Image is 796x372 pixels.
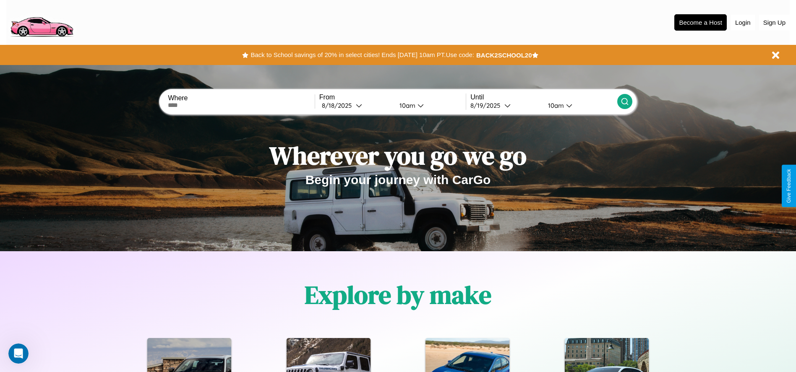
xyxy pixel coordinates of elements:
[541,101,617,110] button: 10am
[470,94,617,101] label: Until
[544,101,566,109] div: 10am
[786,169,792,203] div: Give Feedback
[322,101,356,109] div: 8 / 18 / 2025
[319,101,393,110] button: 8/18/2025
[759,15,790,30] button: Sign Up
[168,94,314,102] label: Where
[395,101,418,109] div: 10am
[248,49,476,61] button: Back to School savings of 20% in select cities! Ends [DATE] 10am PT.Use code:
[8,343,29,364] iframe: Intercom live chat
[319,94,466,101] label: From
[731,15,755,30] button: Login
[470,101,504,109] div: 8 / 19 / 2025
[393,101,466,110] button: 10am
[674,14,727,31] button: Become a Host
[476,52,532,59] b: BACK2SCHOOL20
[6,4,77,39] img: logo
[305,278,491,312] h1: Explore by make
